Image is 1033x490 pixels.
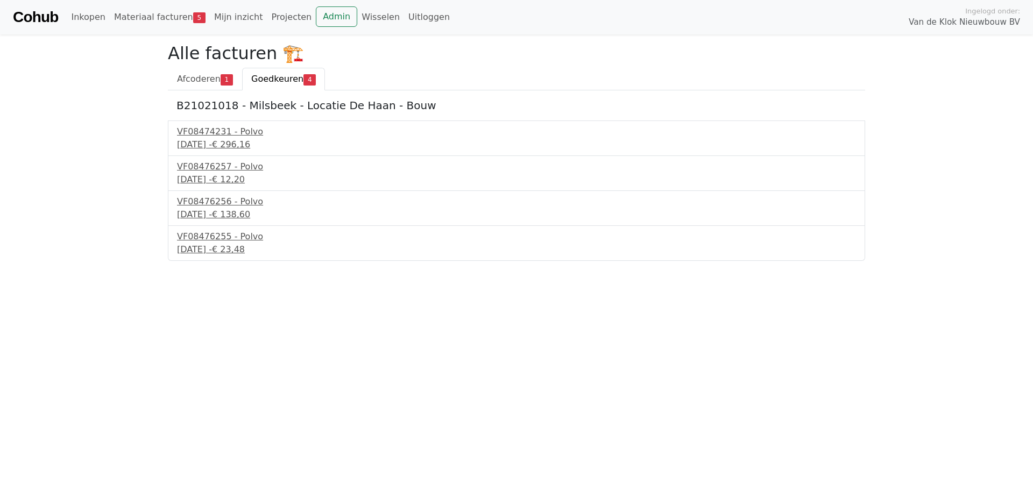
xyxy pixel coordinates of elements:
span: Van de Klok Nieuwbouw BV [909,16,1020,29]
div: [DATE] - [177,243,856,256]
div: VF08476255 - Polvo [177,230,856,243]
span: Goedkeuren [251,74,303,84]
a: Projecten [267,6,316,28]
a: VF08476257 - Polvo[DATE] -€ 12,20 [177,160,856,186]
div: [DATE] - [177,138,856,151]
h2: Alle facturen 🏗️ [168,43,865,63]
a: Cohub [13,4,58,30]
span: 1 [221,74,233,85]
span: € 296,16 [212,139,250,150]
div: [DATE] - [177,208,856,221]
a: VF08474231 - Polvo[DATE] -€ 296,16 [177,125,856,151]
span: Afcoderen [177,74,221,84]
div: VF08476256 - Polvo [177,195,856,208]
div: VF08474231 - Polvo [177,125,856,138]
a: Mijn inzicht [210,6,267,28]
a: VF08476255 - Polvo[DATE] -€ 23,48 [177,230,856,256]
span: 4 [303,74,316,85]
a: Admin [316,6,357,27]
span: Ingelogd onder: [965,6,1020,16]
a: Inkopen [67,6,109,28]
a: VF08476256 - Polvo[DATE] -€ 138,60 [177,195,856,221]
div: VF08476257 - Polvo [177,160,856,173]
span: 5 [193,12,206,23]
a: Goedkeuren4 [242,68,325,90]
h5: B21021018 - Milsbeek - Locatie De Haan - Bouw [176,99,857,112]
span: € 12,20 [212,174,245,184]
span: € 138,60 [212,209,250,219]
a: Uitloggen [404,6,454,28]
a: Wisselen [357,6,404,28]
div: [DATE] - [177,173,856,186]
a: Afcoderen1 [168,68,242,90]
a: Materiaal facturen5 [110,6,210,28]
span: € 23,48 [212,244,245,254]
